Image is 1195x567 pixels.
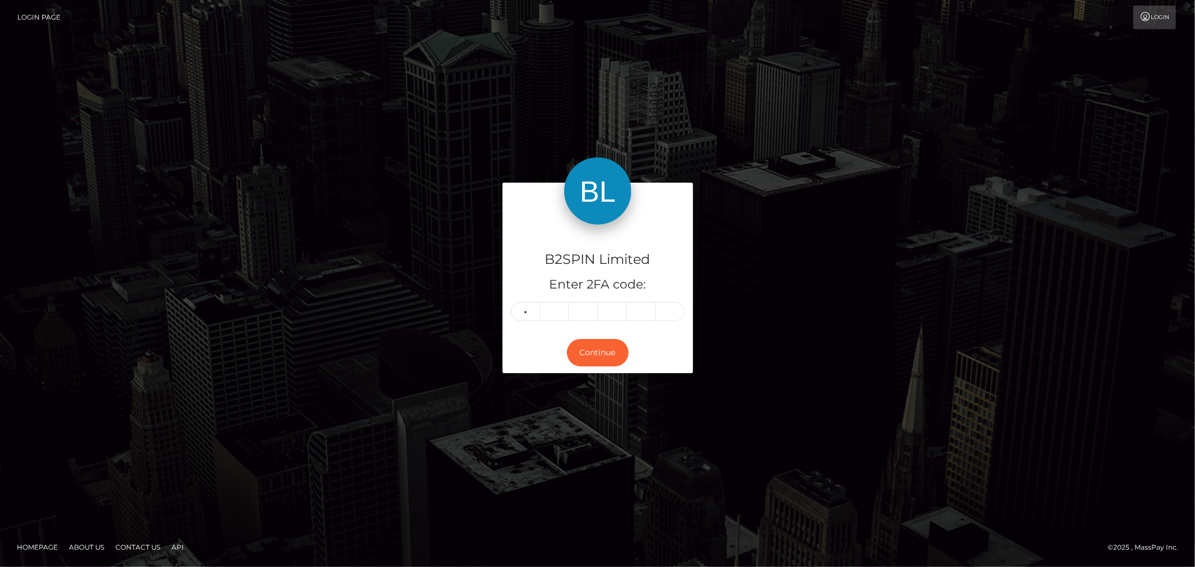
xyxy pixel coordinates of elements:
[511,250,685,269] h4: B2SPIN Limited
[167,538,188,556] a: API
[64,538,109,556] a: About Us
[17,6,61,29] a: Login Page
[1108,541,1187,554] div: © 2025 , MassPay Inc.
[12,538,62,556] a: Homepage
[567,339,629,366] button: Continue
[111,538,165,556] a: Contact Us
[511,276,685,294] h5: Enter 2FA code:
[564,157,631,225] img: B2SPIN Limited
[1133,6,1176,29] a: Login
